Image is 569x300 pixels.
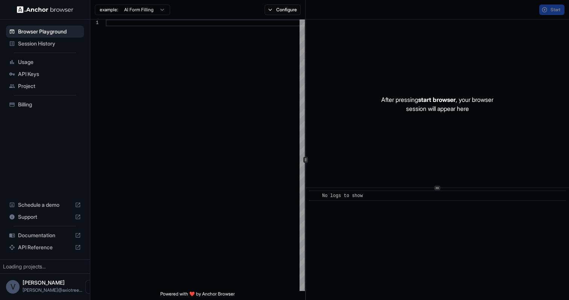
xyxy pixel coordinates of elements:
button: Open menu [85,280,99,294]
div: Browser Playground [6,26,84,38]
div: Session History [6,38,84,50]
span: API Keys [18,70,81,78]
span: Browser Playground [18,28,81,35]
span: Support [18,213,72,221]
div: Documentation [6,229,84,241]
div: Project [6,80,84,92]
div: API Reference [6,241,84,253]
span: API Reference [18,244,72,251]
div: Usage [6,56,84,68]
div: Loading projects... [3,263,87,270]
span: Usage [18,58,81,66]
span: example: [100,7,118,13]
div: 1 [90,20,99,26]
span: ​ [313,192,316,200]
span: Vipin Tanna [23,279,65,286]
img: Anchor Logo [17,6,73,13]
div: Schedule a demo [6,199,84,211]
div: Support [6,211,84,223]
span: Billing [18,101,81,108]
span: Project [18,82,81,90]
div: Billing [6,98,84,111]
span: Powered with ❤️ by Anchor Browser [160,291,235,300]
span: vipin@axiotree.com [23,287,82,293]
span: Documentation [18,232,72,239]
span: start browser [418,96,456,103]
div: V [6,280,20,294]
div: API Keys [6,68,84,80]
span: No logs to show [322,193,363,198]
p: After pressing , your browser session will appear here [381,95,493,113]
span: Schedule a demo [18,201,72,209]
button: Configure [265,5,301,15]
span: Session History [18,40,81,47]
